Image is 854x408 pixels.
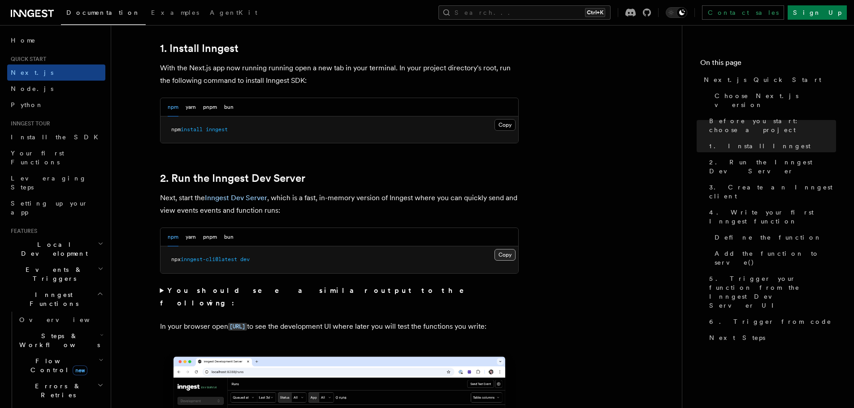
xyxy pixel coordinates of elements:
a: 4. Write your first Inngest function [706,204,836,229]
button: Errors & Retries [16,378,105,403]
span: Overview [19,316,112,323]
span: 3. Create an Inngest client [709,183,836,201]
span: Events & Triggers [7,265,98,283]
span: install [181,126,203,133]
a: 1. Install Inngest [706,138,836,154]
span: 1. Install Inngest [709,142,811,150]
a: Before you start: choose a project [706,113,836,138]
strong: You should see a similar output to the following: [160,286,477,307]
a: Documentation [61,3,146,25]
span: Next Steps [709,333,765,342]
span: Quick start [7,56,46,63]
span: Local Development [7,240,98,258]
span: Inngest Functions [7,290,97,308]
a: 2. Run the Inngest Dev Server [706,154,836,179]
button: Steps & Workflows [16,328,105,353]
span: Add the function to serve() [715,249,836,267]
button: Search...Ctrl+K [438,5,611,20]
span: Choose Next.js version [715,91,836,109]
a: Node.js [7,81,105,97]
a: Leveraging Steps [7,170,105,195]
a: [URL] [228,322,247,331]
a: Define the function [711,229,836,245]
button: Flow Controlnew [16,353,105,378]
button: yarn [186,228,196,246]
span: 6. Trigger from code [709,317,832,326]
span: Python [11,101,43,108]
summary: You should see a similar output to the following: [160,284,519,309]
span: 5. Trigger your function from the Inngest Dev Server UI [709,274,836,310]
a: Next.js Quick Start [700,72,836,88]
span: Next.js [11,69,53,76]
a: Choose Next.js version [711,88,836,113]
span: Before you start: choose a project [709,116,836,134]
button: bun [224,228,234,246]
a: 1. Install Inngest [160,42,238,55]
p: With the Next.js app now running running open a new tab in your terminal. In your project directo... [160,62,519,87]
a: Python [7,97,105,113]
span: Define the function [715,233,822,242]
span: Node.js [11,85,53,92]
span: Flow Control [16,356,99,374]
code: [URL] [228,323,247,331]
a: AgentKit [204,3,263,24]
button: Toggle dark mode [666,7,687,18]
button: npm [168,98,178,116]
span: new [73,365,87,375]
button: Copy [494,249,516,261]
span: Setting up your app [11,200,88,216]
button: npm [168,228,178,246]
button: yarn [186,98,196,116]
a: Overview [16,312,105,328]
button: pnpm [203,228,217,246]
span: Examples [151,9,199,16]
span: Install the SDK [11,133,104,141]
a: Home [7,32,105,48]
a: Your first Functions [7,145,105,170]
span: Errors & Retries [16,382,97,399]
a: Next Steps [706,330,836,346]
h4: On this page [700,57,836,72]
a: 3. Create an Inngest client [706,179,836,204]
kbd: Ctrl+K [585,8,605,17]
span: 4. Write your first Inngest function [709,208,836,226]
span: Home [11,36,36,45]
a: Setting up your app [7,195,105,220]
a: Next.js [7,64,105,81]
span: AgentKit [210,9,257,16]
button: Inngest Functions [7,287,105,312]
p: In your browser open to see the development UI where later you will test the functions you write: [160,320,519,333]
a: 6. Trigger from code [706,314,836,330]
a: 5. Trigger your function from the Inngest Dev Server UI [706,271,836,314]
span: Steps & Workflows [16,331,100,349]
a: 2. Run the Inngest Dev Server [160,172,305,185]
a: Contact sales [702,5,784,20]
button: Events & Triggers [7,262,105,287]
a: Inngest Dev Server [205,193,267,202]
span: dev [240,256,250,262]
a: Add the function to serve() [711,245,836,271]
span: npx [171,256,181,262]
span: Leveraging Steps [11,175,87,191]
span: Next.js Quick Start [704,75,821,84]
span: 2. Run the Inngest Dev Server [709,158,836,176]
span: Documentation [66,9,140,16]
span: Inngest tour [7,120,50,127]
span: npm [171,126,181,133]
button: Local Development [7,236,105,262]
button: pnpm [203,98,217,116]
span: inngest-cli@latest [181,256,237,262]
span: Your first Functions [11,150,64,166]
span: Features [7,228,37,235]
span: inngest [206,126,228,133]
a: Examples [146,3,204,24]
p: Next, start the , which is a fast, in-memory version of Inngest where you can quickly send and vi... [160,192,519,217]
button: Copy [494,119,516,131]
button: bun [224,98,234,116]
a: Install the SDK [7,129,105,145]
a: Sign Up [788,5,847,20]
